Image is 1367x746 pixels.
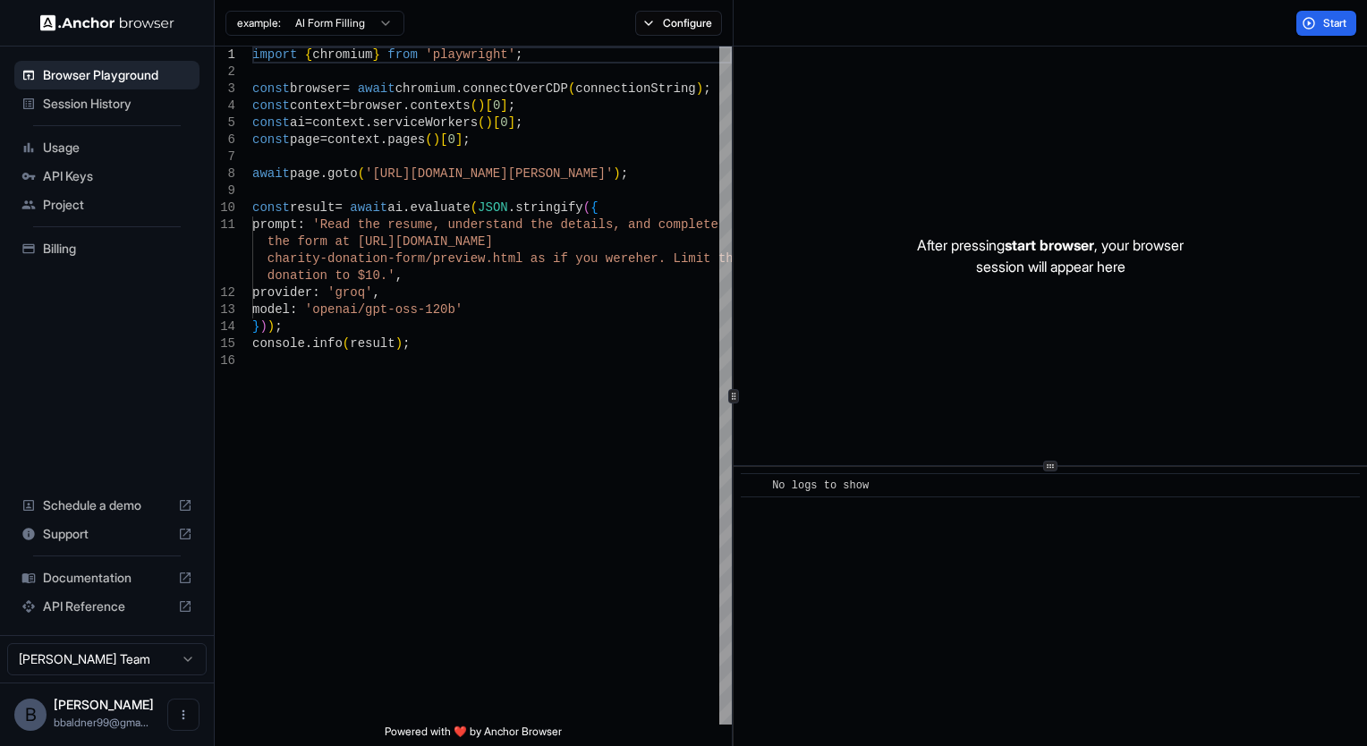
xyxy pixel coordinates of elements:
div: Support [14,520,200,548]
span: 'Read the resume, understand the details, and comp [312,217,688,232]
span: chromium [312,47,372,62]
span: Schedule a demo [43,496,171,514]
span: [ [493,115,500,130]
span: [ [440,132,447,147]
div: 6 [215,131,235,148]
div: 11 [215,216,235,233]
span: API Reference [43,598,171,615]
span: ) [478,98,485,113]
span: . [380,132,387,147]
span: ; [515,115,522,130]
span: ) [395,336,403,351]
span: { [305,47,312,62]
span: ; [508,98,515,113]
span: Session History [43,95,192,113]
span: ( [568,81,575,96]
span: Powered with ❤️ by Anchor Browser [385,725,562,746]
div: 13 [215,301,235,318]
span: connectOverCDP [463,81,568,96]
div: 15 [215,335,235,352]
div: Documentation [14,564,200,592]
div: 1 [215,47,235,64]
div: 7 [215,148,235,165]
span: provider [252,285,312,300]
img: Anchor Logo [40,14,174,31]
span: await [358,81,395,96]
span: ( [343,336,350,351]
span: . [403,98,410,113]
span: const [252,98,290,113]
span: No logs to show [772,479,869,492]
span: chromium [395,81,455,96]
span: JSON [478,200,508,215]
span: ai [290,115,305,130]
span: = [335,200,342,215]
span: await [252,166,290,181]
span: const [252,115,290,130]
span: 'groq' [327,285,372,300]
span: ] [455,132,463,147]
span: , [395,268,403,283]
div: 4 [215,97,235,114]
span: 'playwright' [425,47,515,62]
span: = [343,98,350,113]
span: page [290,166,320,181]
span: ) [485,115,492,130]
div: Project [14,191,200,219]
span: ( [425,132,432,147]
span: API Keys [43,167,192,185]
span: ) [613,166,620,181]
span: ( [471,200,478,215]
div: 2 [215,64,235,81]
span: import [252,47,297,62]
span: : [290,302,297,317]
span: ( [583,200,590,215]
span: = [343,81,350,96]
span: . [305,336,312,351]
span: lete [688,217,718,232]
div: 14 [215,318,235,335]
span: ( [358,166,365,181]
div: Browser Playground [14,61,200,89]
span: from [387,47,418,62]
span: context [327,132,380,147]
span: ) [696,81,703,96]
span: ai [387,200,403,215]
div: API Reference [14,592,200,621]
div: Billing [14,234,200,263]
span: 0 [500,115,507,130]
span: ) [433,132,440,147]
div: Session History [14,89,200,118]
div: Schedule a demo [14,491,200,520]
p: After pressing , your browser session will appear here [917,234,1184,277]
span: ​ [750,477,759,495]
span: } [372,47,379,62]
span: [ [485,98,492,113]
button: Open menu [167,699,200,731]
span: 0 [447,132,454,147]
span: Usage [43,139,192,157]
span: browser [290,81,343,96]
span: } [252,319,259,334]
button: Start [1296,11,1356,36]
button: Configure [635,11,722,36]
span: charity-donation-form/preview.html as if you were [267,251,636,266]
span: ( [478,115,485,130]
span: serviceWorkers [372,115,478,130]
span: example: [237,16,281,30]
div: 5 [215,114,235,131]
span: . [508,200,515,215]
span: = [305,115,312,130]
span: , [372,285,379,300]
div: 3 [215,81,235,97]
span: Browser Playground [43,66,192,84]
span: ] [500,98,507,113]
span: const [252,132,290,147]
span: await [350,200,387,215]
span: Brian Baldner [54,697,154,712]
span: const [252,81,290,96]
div: 10 [215,199,235,216]
span: ; [621,166,628,181]
span: Billing [43,240,192,258]
span: connectionString [575,81,695,96]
